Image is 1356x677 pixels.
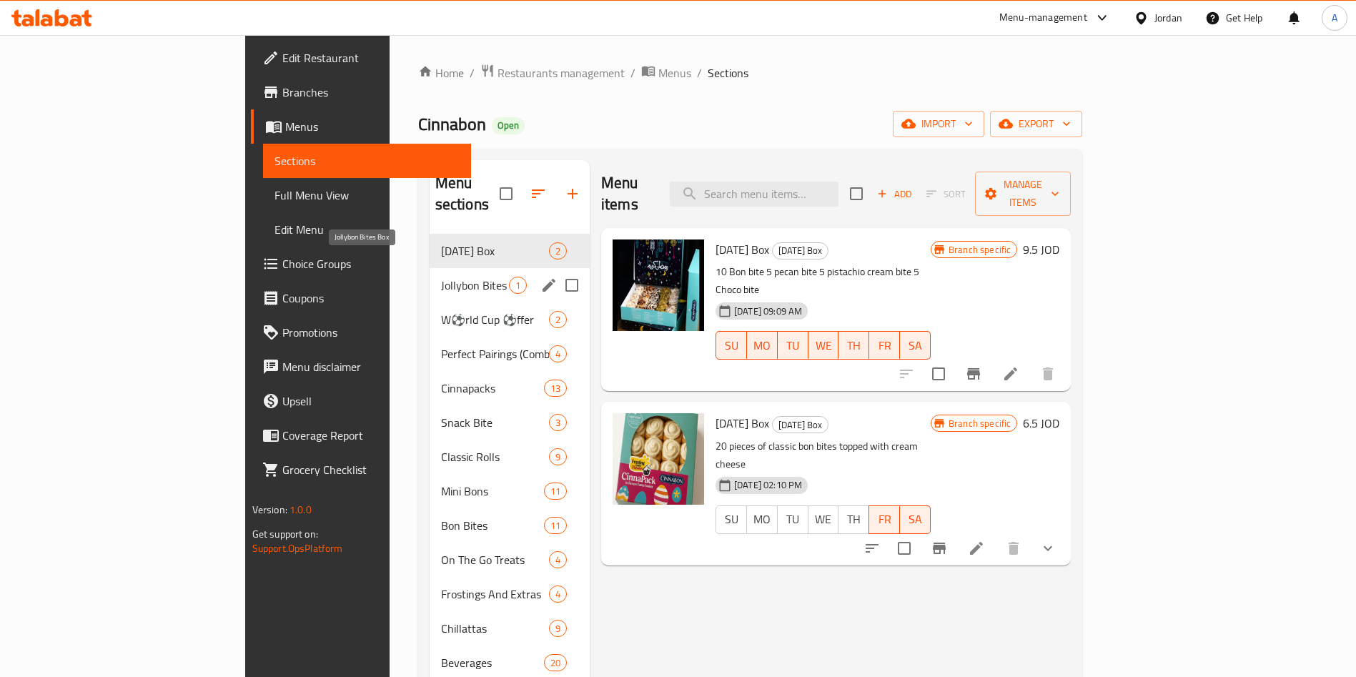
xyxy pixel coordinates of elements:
[975,172,1071,216] button: Manage items
[282,461,460,478] span: Grocery Checklist
[274,152,460,169] span: Sections
[430,611,590,646] div: Chillattas9
[251,109,472,144] a: Menus
[251,75,472,109] a: Branches
[906,335,925,356] span: SA
[251,247,472,281] a: Choice Groups
[917,183,975,205] span: Select section first
[441,483,544,500] span: Mini Bons
[430,234,590,268] div: [DATE] Box2
[289,500,312,519] span: 1.0.0
[613,413,704,505] img: Easter Box
[1154,10,1182,26] div: Jordan
[773,242,828,259] span: [DATE] Box
[430,543,590,577] div: On The Go Treats4
[544,517,567,534] div: items
[441,585,549,603] div: Frostings And Extras
[521,177,555,211] span: Sort sections
[943,417,1016,430] span: Branch specific
[251,281,472,315] a: Coupons
[441,345,549,362] span: Perfect Pairings (Combo)
[282,290,460,307] span: Coupons
[716,438,931,473] p: 20 pieces of classic bon bites topped with cream cheese
[544,654,567,671] div: items
[670,182,838,207] input: search
[728,478,808,492] span: [DATE] 02:10 PM
[1332,10,1337,26] span: A
[550,622,566,636] span: 9
[550,244,566,258] span: 2
[251,41,472,75] a: Edit Restaurant
[728,305,808,318] span: [DATE] 09:09 AM
[480,64,625,82] a: Restaurants management
[441,620,549,637] div: Chillattas
[996,531,1031,565] button: delete
[1001,115,1071,133] span: export
[441,277,509,294] span: Jollybon Bites Box
[251,453,472,487] a: Grocery Checklist
[274,187,460,204] span: Full Menu View
[838,505,869,534] button: TH
[430,440,590,474] div: Classic Rolls9
[783,509,803,530] span: TU
[550,347,566,361] span: 4
[716,263,931,299] p: 10 Bon bite 5 pecan bite 5 pistachio cream bite 5 Choco bite
[986,176,1059,212] span: Manage items
[772,242,828,260] div: Ramadan Box
[492,117,525,134] div: Open
[545,519,566,533] span: 11
[282,324,460,341] span: Promotions
[868,505,900,534] button: FR
[282,427,460,444] span: Coverage Report
[871,183,917,205] button: Add
[252,539,343,558] a: Support.OpsPlatform
[441,380,544,397] span: Cinnapacks
[889,533,919,563] span: Select to update
[441,551,549,568] span: On The Go Treats
[716,239,769,260] span: [DATE] Box
[251,418,472,453] a: Coverage Report
[924,359,954,389] span: Select to update
[430,302,590,337] div: W⚽rld Cup ⚽ffer2
[470,64,475,81] li: /
[904,115,973,133] span: import
[282,84,460,101] span: Branches
[999,9,1087,26] div: Menu-management
[441,654,544,671] span: Beverages
[430,405,590,440] div: Snack Bite3
[545,485,566,498] span: 11
[441,414,549,431] span: Snack Bite
[251,350,472,384] a: Menu disclaimer
[1031,357,1065,391] button: delete
[491,179,521,209] span: Select all sections
[641,64,691,82] a: Menus
[282,358,460,375] span: Menu disclaimer
[430,508,590,543] div: Bon Bites11
[510,279,526,292] span: 1
[263,178,472,212] a: Full Menu View
[282,392,460,410] span: Upsell
[285,118,460,135] span: Menus
[773,417,828,433] span: [DATE] Box
[841,179,871,209] span: Select section
[906,509,925,530] span: SA
[746,505,778,534] button: MO
[263,212,472,247] a: Edit Menu
[808,505,839,534] button: WE
[549,414,567,431] div: items
[430,268,590,302] div: Jollybon Bites Box1edit
[550,588,566,601] span: 4
[441,517,544,534] div: Bon Bites
[549,311,567,328] div: items
[492,119,525,132] span: Open
[855,531,889,565] button: sort-choices
[263,144,472,178] a: Sections
[777,505,808,534] button: TU
[814,335,833,356] span: WE
[844,335,863,356] span: TH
